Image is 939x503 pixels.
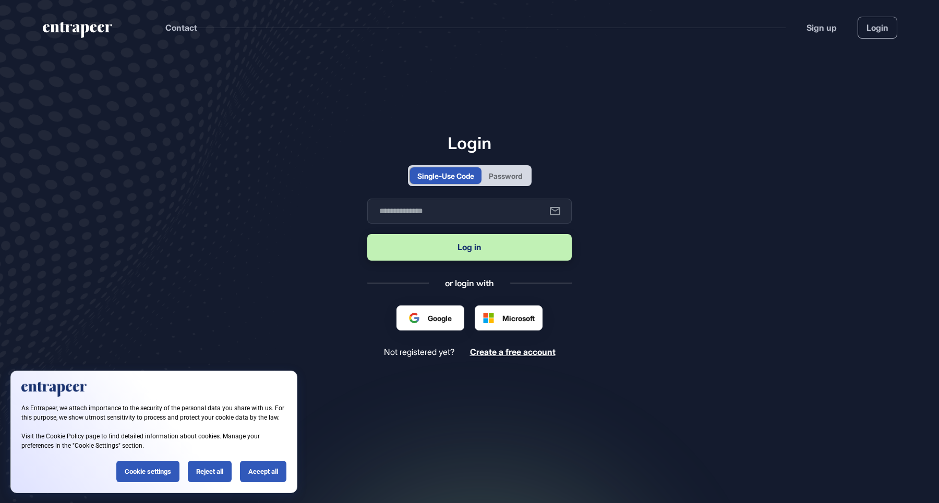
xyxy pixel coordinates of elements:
div: Password [489,170,522,181]
div: or login with [445,277,494,289]
h1: Login [367,133,572,153]
a: Create a free account [470,347,556,357]
span: Not registered yet? [384,347,454,357]
span: Microsoft [502,313,535,324]
a: entrapeer-logo [42,22,113,42]
div: Single-Use Code [417,170,474,181]
button: Contact [165,21,197,34]
a: Sign up [806,21,837,34]
a: Login [858,17,897,39]
button: Log in [367,234,572,261]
